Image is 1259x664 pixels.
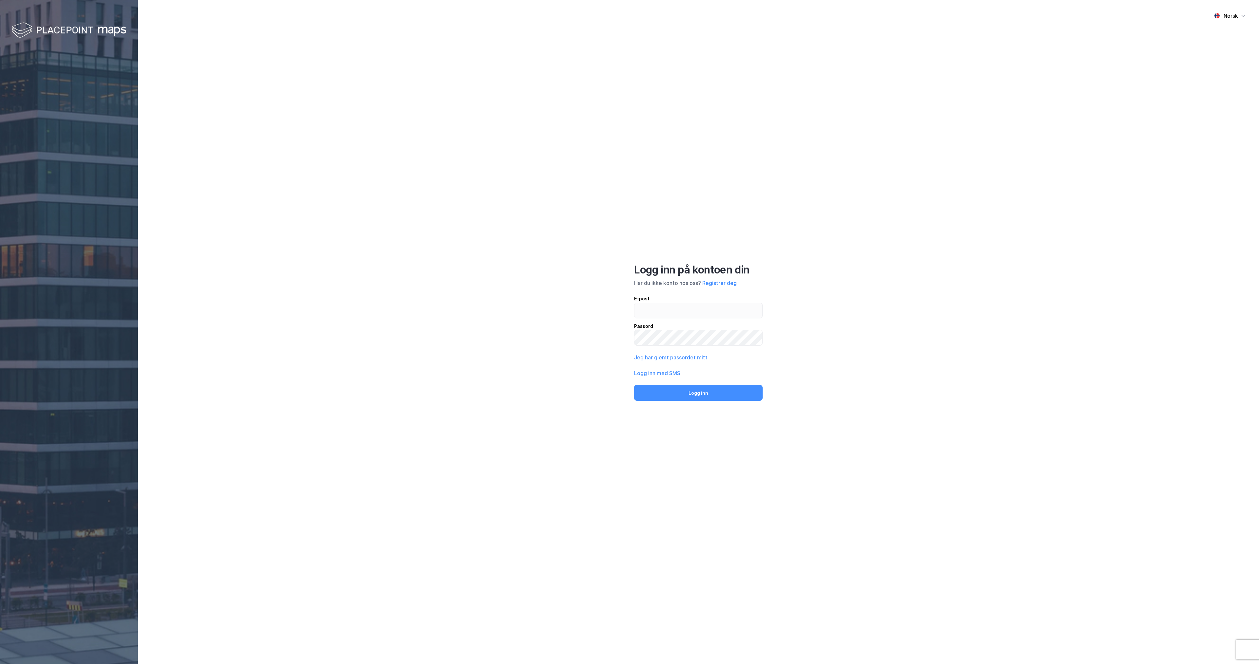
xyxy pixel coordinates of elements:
[634,263,763,276] div: Logg inn på kontoen din
[634,353,708,361] button: Jeg har glemt passordet mitt
[702,279,737,287] button: Registrer deg
[11,21,126,40] img: logo-white.f07954bde2210d2a523dddb988cd2aa7.svg
[634,295,763,303] div: E-post
[634,279,763,287] div: Har du ikke konto hos oss?
[634,369,680,377] button: Logg inn med SMS
[634,385,763,401] button: Logg inn
[1224,12,1238,20] div: Norsk
[634,322,763,330] div: Passord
